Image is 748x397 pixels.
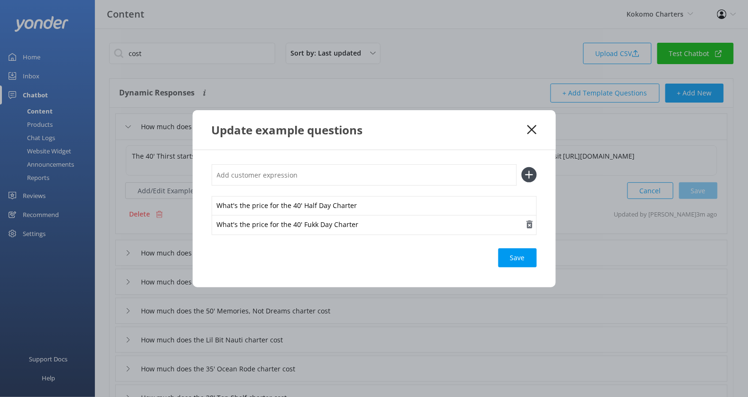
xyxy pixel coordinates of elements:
div: Update example questions [212,122,528,138]
button: Save [498,248,537,267]
input: Add customer expression [212,164,517,186]
div: What's the price for the 40' Fukk Day Charter [212,215,537,235]
button: Close [527,125,536,134]
div: What's the price for the 40' Half Day Charter [212,196,537,216]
